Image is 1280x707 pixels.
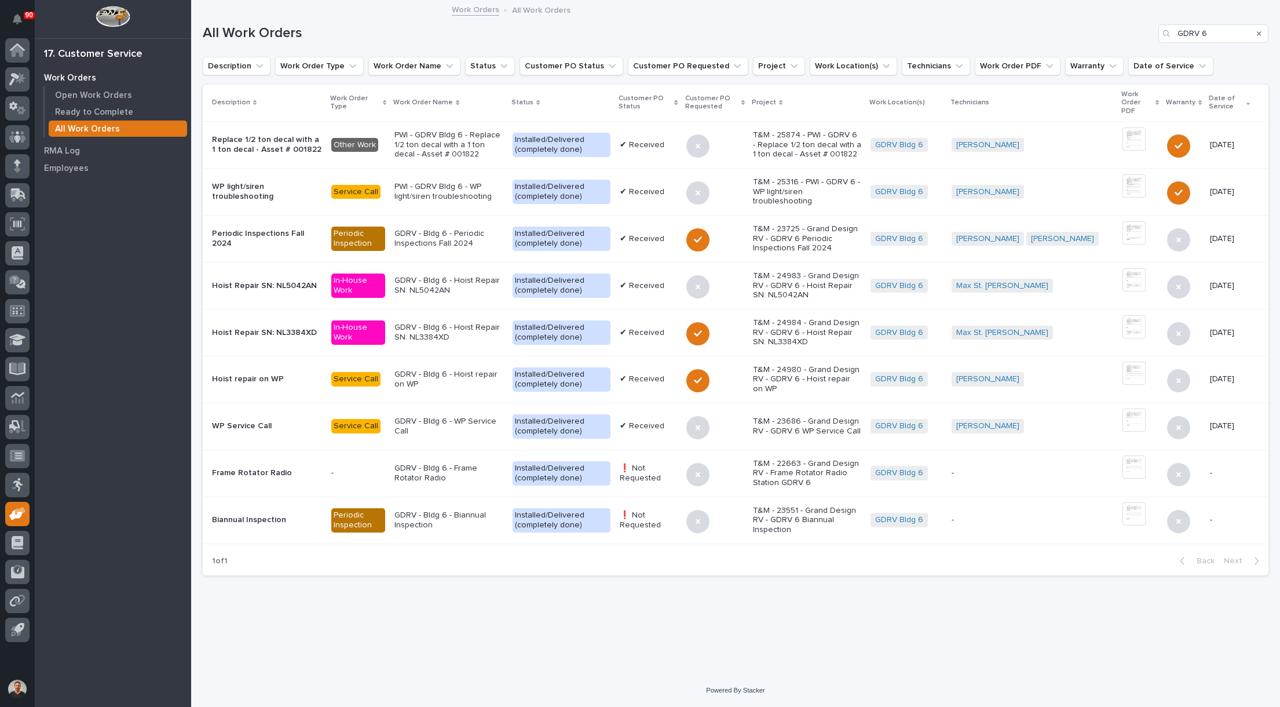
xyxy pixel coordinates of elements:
p: GDRV - Bldg 6 - WP Service Call [394,417,503,436]
div: Periodic Inspection [331,508,385,533]
p: Open Work Orders [55,90,132,101]
p: T&M - 25874 - PWI - GDRV 6 - Replace 1/2 ton decal with a 1 ton decal - Asset # 001822 [753,130,861,159]
p: [DATE] [1210,374,1250,384]
p: PWI - GDRV Bldg 6 - WP light/siren troubleshooting [394,182,503,202]
p: Hoist Repair SN: NL5042AN [212,281,322,291]
p: Work Order Type [330,92,380,114]
button: Project [753,57,805,75]
button: Technicians [902,57,970,75]
button: Customer PO Requested [628,57,748,75]
p: Ready to Complete [55,107,133,118]
button: users-avatar [5,677,30,701]
p: GDRV - Bldg 6 - Biannual Inspection [394,511,503,530]
p: [DATE] [1210,187,1250,197]
p: ✔ Received [620,421,677,431]
div: Service Call [331,185,381,199]
input: Search [1158,24,1268,43]
div: Installed/Delivered (completely done) [513,320,610,345]
p: ❗ Not Requested [620,511,677,530]
a: [PERSON_NAME] [1031,234,1094,244]
p: Biannual Inspection [212,515,322,525]
a: Powered By Stacker [706,687,765,694]
tr: Hoist Repair SN: NL5042ANIn-House WorkGDRV - Bldg 6 - Hoist Repair SN: NL5042ANInstalled/Delivere... [203,262,1268,309]
p: GDRV - Bldg 6 - Hoist Repair SN: NL5042AN [394,276,503,296]
div: Periodic Inspection [331,227,385,251]
p: Frame Rotator Radio [212,468,322,478]
p: ✔ Received [620,328,677,338]
button: Description [203,57,270,75]
p: Work Order Name [393,96,453,109]
a: Work Orders [35,69,191,86]
p: GDRV - Bldg 6 - Frame Rotator Radio [394,464,503,483]
p: - [331,468,385,478]
p: GDRV - Bldg 6 - Hoist Repair SN: NL3384XD [394,323,503,342]
div: Installed/Delivered (completely done) [513,367,610,392]
tr: WP light/siren troubleshootingService CallPWI - GDRV Bldg 6 - WP light/siren troubleshootingInsta... [203,168,1268,215]
button: Work Order PDF [975,57,1060,75]
button: Work Location(s) [810,57,897,75]
button: Next [1219,556,1268,566]
button: Work Order Name [368,57,460,75]
button: Warranty [1065,57,1124,75]
div: Service Call [331,372,381,387]
p: [DATE] [1210,281,1250,291]
a: GDRV Bldg 6 [875,374,923,384]
p: GDRV - Bldg 6 - Periodic Inspections Fall 2024 [394,229,503,249]
p: T&M - 23551 - Grand Design RV - GDRV 6 Biannual Inspection [753,506,861,535]
tr: Biannual InspectionPeriodic InspectionGDRV - Bldg 6 - Biannual InspectionInstalled/Delivered (com... [203,497,1268,544]
tr: Periodic Inspections Fall 2024Periodic InspectionGDRV - Bldg 6 - Periodic Inspections Fall 2024In... [203,215,1268,262]
div: In-House Work [331,320,385,345]
p: ✔ Received [620,374,677,384]
button: Status [465,57,515,75]
tr: WP Service CallService CallGDRV - Bldg 6 - WP Service CallInstalled/Delivered (completely done)✔ ... [203,403,1268,450]
p: ✔ Received [620,140,677,150]
button: Customer PO Status [520,57,623,75]
p: T&M - 22663 - Grand Design RV - Frame Rotator Radio Station GDRV 6 [753,459,861,488]
a: RMA Log [35,142,191,159]
p: Technicians [950,96,989,109]
a: GDRV Bldg 6 [875,468,923,478]
p: ✔ Received [620,234,677,244]
p: ❗ Not Requested [620,464,677,483]
div: In-House Work [331,274,385,298]
h1: All Work Orders [203,25,1154,42]
p: [DATE] [1210,421,1250,431]
p: ✔ Received [620,281,677,291]
a: All Work Orders [45,121,191,137]
a: GDRV Bldg 6 [875,328,923,338]
a: Max St. [PERSON_NAME] [956,328,1048,338]
div: Service Call [331,419,381,433]
a: [PERSON_NAME] [956,374,1019,384]
p: Employees [44,163,89,174]
div: Installed/Delivered (completely done) [513,274,610,298]
a: Open Work Orders [45,87,191,103]
a: [PERSON_NAME] [956,187,1019,197]
a: GDRV Bldg 6 [875,421,923,431]
div: Installed/Delivered (completely done) [513,227,610,251]
p: T&M - 23725 - Grand Design RV - GDRV 6 Periodic Inspections Fall 2024 [753,224,861,253]
p: Hoist Repair SN: NL3384XD [212,328,322,338]
a: GDRV Bldg 6 [875,187,923,197]
div: Installed/Delivered (completely done) [513,133,610,157]
p: Work Location(s) [869,96,925,109]
p: Status [511,96,533,109]
span: Next [1224,556,1249,566]
button: Notifications [5,7,30,31]
p: Work Orders [44,73,96,83]
tr: Hoist repair on WPService CallGDRV - Bldg 6 - Hoist repair on WPInstalled/Delivered (completely d... [203,356,1268,403]
tr: Frame Rotator Radio-GDRV - Bldg 6 - Frame Rotator RadioInstalled/Delivered (completely done)❗ Not... [203,450,1268,497]
a: GDRV Bldg 6 [875,281,923,291]
div: Installed/Delivered (completely done) [513,414,610,439]
button: Work Order Type [275,57,364,75]
div: Installed/Delivered (completely done) [513,180,610,204]
p: Description [212,96,250,109]
p: [DATE] [1210,234,1250,244]
p: Customer PO Requested [685,92,738,114]
tr: Replace 1/2 ton decal with a 1 ton decal - Asset # 001822Other WorkPWI - GDRV Bldg 6 - Replace 1/... [203,121,1268,168]
p: Project [752,96,776,109]
div: Installed/Delivered (completely done) [513,461,610,486]
a: [PERSON_NAME] [956,234,1019,244]
p: T&M - 23686 - Grand Design RV - GDRV 6 WP Service Call [753,417,861,436]
p: - [1210,515,1250,525]
div: Notifications90 [14,14,30,32]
